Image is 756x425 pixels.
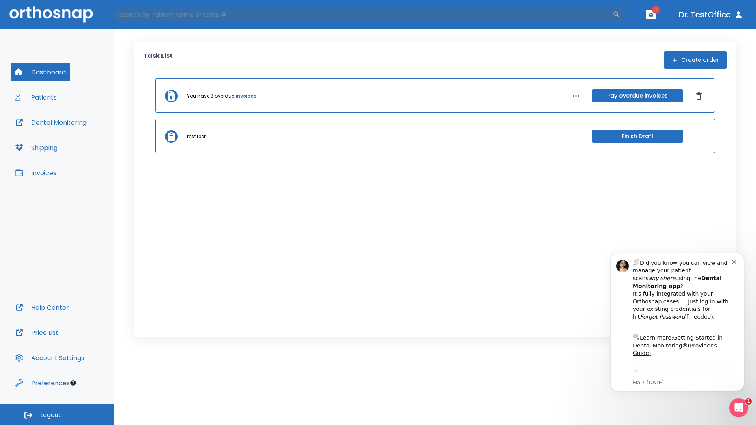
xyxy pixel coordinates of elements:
[236,92,256,100] a: invoices
[11,63,70,81] button: Dashboard
[113,7,613,22] input: Search by Patient Name or Case #
[34,138,133,145] p: Message from Ma, sent 2w ago
[592,89,683,102] button: Pay overdue invoices
[133,17,140,23] button: Dismiss notification
[34,130,104,144] a: App Store
[11,348,89,367] button: Account Settings
[664,51,727,69] button: Create order
[187,92,234,100] p: You have 3 overdue
[693,90,705,102] button: Dismiss
[9,6,93,22] img: Orthosnap
[11,298,74,317] button: Help Center
[40,411,61,419] span: Logout
[11,323,63,342] button: Price List
[143,51,173,69] p: Task List
[11,373,74,392] button: Preferences
[11,88,61,107] button: Patients
[11,163,61,182] button: Invoices
[34,128,133,168] div: Download the app: | ​ Let us know if you need help getting started!
[598,241,756,404] iframe: Intercom notifications message
[11,138,62,157] button: Shipping
[745,398,752,405] span: 1
[11,113,91,132] button: Dental Monitoring
[592,130,683,143] button: Finish Draft
[187,133,206,140] p: test test
[676,7,747,22] button: Dr. TestOffice
[652,6,660,14] span: 1
[70,379,77,386] div: Tooltip anchor
[729,398,748,417] iframe: Intercom live chat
